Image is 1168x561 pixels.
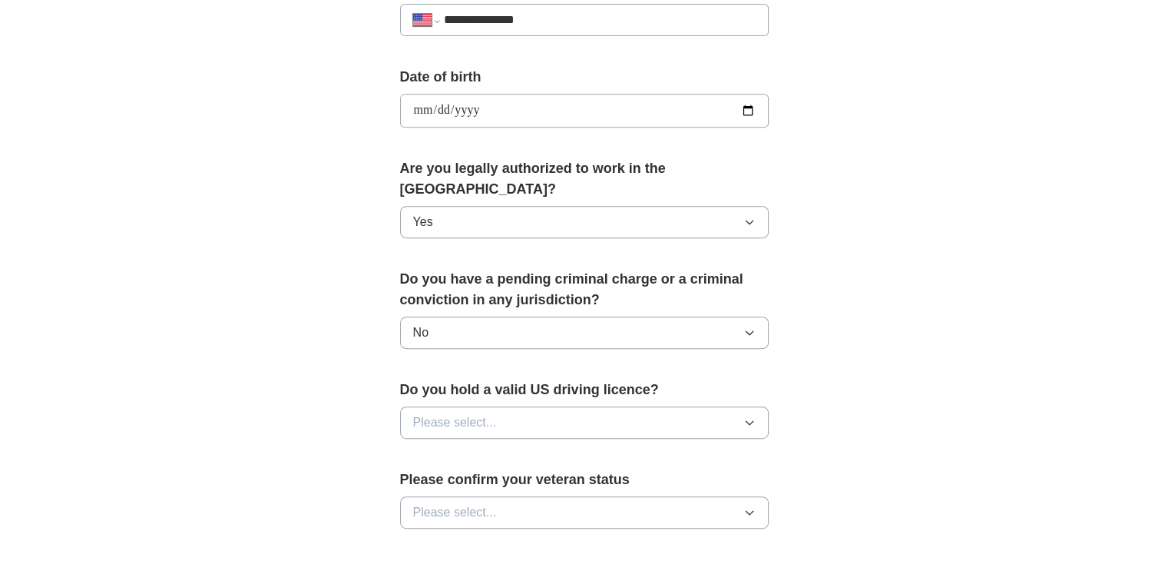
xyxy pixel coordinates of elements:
span: Please select... [413,413,497,432]
button: No [400,317,769,349]
span: Yes [413,213,433,231]
button: Yes [400,206,769,238]
span: Please select... [413,503,497,522]
label: Do you hold a valid US driving licence? [400,380,769,400]
label: Date of birth [400,67,769,88]
button: Please select... [400,496,769,529]
label: Please confirm your veteran status [400,470,769,490]
span: No [413,324,428,342]
button: Please select... [400,407,769,439]
label: Are you legally authorized to work in the [GEOGRAPHIC_DATA]? [400,158,769,200]
label: Do you have a pending criminal charge or a criminal conviction in any jurisdiction? [400,269,769,310]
